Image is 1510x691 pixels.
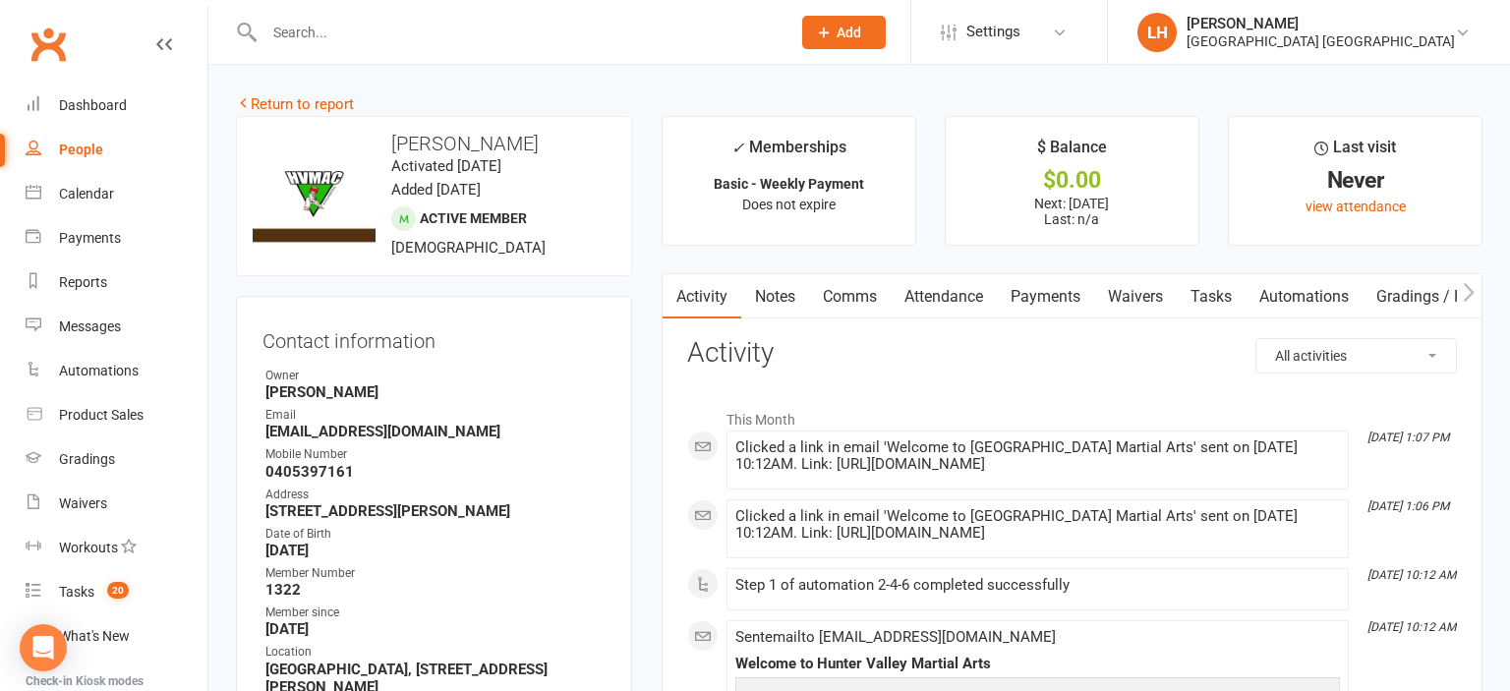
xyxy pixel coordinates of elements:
div: Member since [265,604,606,622]
strong: [DATE] [265,620,606,638]
a: Clubworx [24,20,73,69]
strong: [DATE] [265,542,606,559]
strong: 0405397161 [265,463,606,481]
div: Open Intercom Messenger [20,624,67,671]
a: Attendance [891,274,997,319]
a: People [26,128,207,172]
div: Tasks [59,584,94,600]
a: Workouts [26,526,207,570]
a: Dashboard [26,84,207,128]
a: Product Sales [26,393,207,437]
div: Address [265,486,606,504]
h3: Contact information [262,322,606,352]
li: This Month [687,399,1457,431]
span: 20 [107,582,129,599]
h3: Activity [687,338,1457,369]
div: Member Number [265,564,606,583]
a: Gradings [26,437,207,482]
a: Messages [26,305,207,349]
div: $0.00 [963,170,1181,191]
div: Payments [59,230,121,246]
span: Settings [966,10,1020,54]
strong: [EMAIL_ADDRESS][DOMAIN_NAME] [265,423,606,440]
strong: 1322 [265,581,606,599]
a: Tasks [1177,274,1246,319]
span: Active member [420,210,527,226]
div: Waivers [59,495,107,511]
div: Date of Birth [265,525,606,544]
div: Clicked a link in email 'Welcome to [GEOGRAPHIC_DATA] Martial Arts' sent on [DATE] 10:12AM. Link:... [735,439,1340,473]
a: What's New [26,614,207,659]
time: Activated [DATE] [391,157,501,175]
div: Welcome to Hunter Valley Martial Arts [735,656,1340,672]
div: Mobile Number [265,445,606,464]
div: Workouts [59,540,118,555]
h3: [PERSON_NAME] [253,133,615,154]
a: Tasks 20 [26,570,207,614]
div: People [59,142,103,157]
div: [PERSON_NAME] [1187,15,1455,32]
strong: Basic - Weekly Payment [714,176,864,192]
span: [DEMOGRAPHIC_DATA] [391,239,546,257]
div: [GEOGRAPHIC_DATA] [GEOGRAPHIC_DATA] [1187,32,1455,50]
div: Automations [59,363,139,378]
div: Gradings [59,451,115,467]
i: [DATE] 1:07 PM [1367,431,1449,444]
div: Reports [59,274,107,290]
div: What's New [59,628,130,644]
a: Return to report [236,95,354,113]
div: Dashboard [59,97,127,113]
a: Notes [741,274,809,319]
div: Never [1247,170,1464,191]
a: Calendar [26,172,207,216]
a: Reports [26,260,207,305]
div: $ Balance [1037,135,1107,170]
i: ✓ [731,139,744,157]
i: [DATE] 10:12 AM [1367,568,1456,582]
a: Automations [26,349,207,393]
a: Comms [809,274,891,319]
div: Messages [59,318,121,334]
div: Owner [265,367,606,385]
a: Payments [26,216,207,260]
div: Calendar [59,186,114,202]
span: Add [837,25,861,40]
a: Automations [1246,274,1363,319]
a: Activity [663,274,741,319]
div: Clicked a link in email 'Welcome to [GEOGRAPHIC_DATA] Martial Arts' sent on [DATE] 10:12AM. Link:... [735,508,1340,542]
div: Last visit [1314,135,1396,170]
div: Location [265,643,606,662]
time: Added [DATE] [391,181,481,199]
a: Waivers [26,482,207,526]
a: Payments [997,274,1094,319]
strong: [PERSON_NAME] [265,383,606,401]
div: Step 1 of automation 2-4-6 completed successfully [735,577,1340,594]
img: image1757888356.png [253,133,376,256]
i: [DATE] 1:06 PM [1367,499,1449,513]
i: [DATE] 10:12 AM [1367,620,1456,634]
a: view attendance [1306,199,1406,214]
span: Does not expire [742,197,836,212]
a: Waivers [1094,274,1177,319]
div: LH [1137,13,1177,52]
input: Search... [259,19,777,46]
span: Sent email to [EMAIL_ADDRESS][DOMAIN_NAME] [735,628,1056,646]
strong: [STREET_ADDRESS][PERSON_NAME] [265,502,606,520]
div: Memberships [731,135,846,171]
button: Add [802,16,886,49]
div: Email [265,406,606,425]
div: Product Sales [59,407,144,423]
p: Next: [DATE] Last: n/a [963,196,1181,227]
